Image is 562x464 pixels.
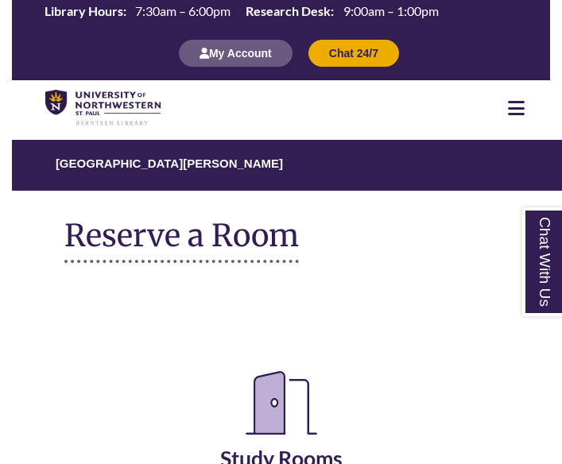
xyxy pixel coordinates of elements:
[64,140,498,191] nav: Breadcrumb
[179,46,293,60] a: My Account
[38,2,444,21] table: Hours Today
[239,2,336,20] th: Research Desk:
[45,90,161,126] img: UNWSP Library Logo
[343,3,439,18] span: 9:00am – 1:00pm
[38,2,129,20] th: Library Hours:
[38,2,444,23] a: Hours Today
[308,40,399,67] button: Chat 24/7
[135,3,231,18] span: 7:30am – 6:00pm
[179,40,293,67] button: My Account
[64,218,299,263] h1: Reserve a Room
[308,46,399,60] a: Chat 24/7
[56,157,283,170] a: [GEOGRAPHIC_DATA][PERSON_NAME]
